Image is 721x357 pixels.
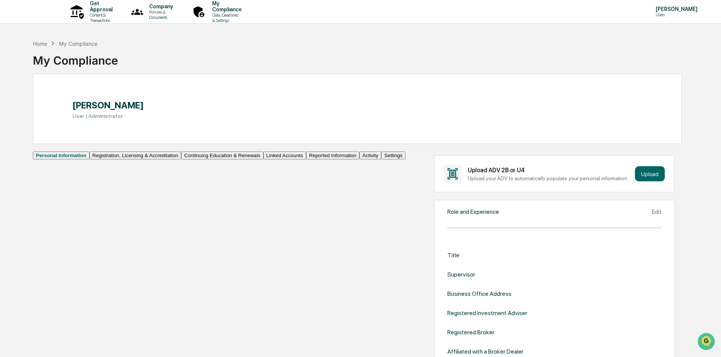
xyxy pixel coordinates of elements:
p: Users [650,12,701,17]
span: Preclearance [15,95,49,103]
div: Affiliated with a Broker Dealer [447,348,524,355]
div: My Compliance [33,48,118,67]
button: Reported Information [306,151,359,159]
div: We're available if you need us! [26,65,96,71]
p: My Compliance [206,0,245,12]
p: Policies & Documents [143,9,177,20]
button: Continuing Education & Renewals [181,151,263,159]
div: Registered Investment Adviser [447,309,527,317]
div: secondary tabs example [33,151,405,159]
div: 🔎 [8,110,14,116]
div: Upload ADV 2B or U4 [468,167,632,174]
p: [PERSON_NAME] [650,6,701,12]
p: Content & Transactions [84,12,116,23]
h1: [PERSON_NAME] [72,100,144,111]
span: Pylon [75,128,91,134]
div: My Compliance [59,40,97,47]
p: Get Approval [84,0,116,12]
button: Registration, Licensing & Accreditation [89,151,181,159]
p: Company [143,3,177,9]
div: Supervisor [447,271,475,278]
div: Registered Broker [447,329,495,336]
button: Linked Accounts [263,151,306,159]
div: Role and Experience [447,208,499,215]
button: Personal Information [33,151,89,159]
span: Data Lookup [15,110,48,117]
a: 🗄️Attestations [52,92,97,106]
p: How can we help? [8,16,137,28]
iframe: Open customer support [697,332,717,352]
div: 🗄️ [55,96,61,102]
img: 1746055101610-c473b297-6a78-478c-a979-82029cc54cd1 [8,58,21,71]
button: Upload [635,166,665,181]
div: Home [33,40,47,47]
h3: User | Administrator [72,113,144,119]
a: 🖐️Preclearance [5,92,52,106]
button: Start new chat [128,60,137,69]
div: Upload your ADV to automatically populate your personal information. [468,175,632,181]
img: logo [18,8,54,15]
span: Attestations [62,95,94,103]
button: Settings [381,151,405,159]
div: Start new chat [26,58,124,65]
div: 🖐️ [8,96,14,102]
button: Activity [359,151,381,159]
div: Business Office Address [447,290,511,297]
input: Clear [20,34,125,42]
div: Title [447,252,459,259]
a: Powered byPylon [53,128,91,134]
a: 🔎Data Lookup [5,107,51,120]
div: Edit [652,208,662,215]
p: Data, Deadlines & Settings [206,12,245,23]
